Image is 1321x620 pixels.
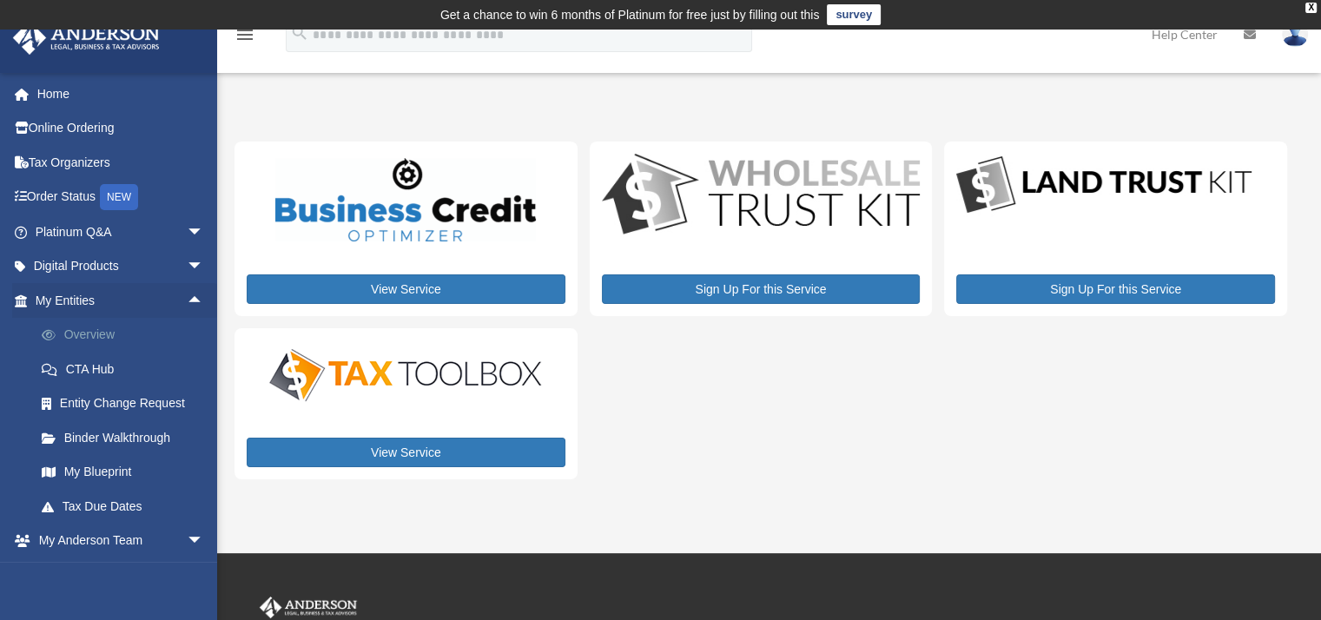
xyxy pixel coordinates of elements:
[24,318,230,353] a: Overview
[956,154,1252,217] img: LandTrust_lgo-1.jpg
[12,145,230,180] a: Tax Organizers
[956,274,1275,304] a: Sign Up For this Service
[100,184,138,210] div: NEW
[8,21,165,55] img: Anderson Advisors Platinum Portal
[12,249,221,284] a: Digital Productsarrow_drop_down
[234,30,255,45] a: menu
[247,438,565,467] a: View Service
[1305,3,1317,13] div: close
[602,154,921,238] img: WS-Trust-Kit-lgo-1.jpg
[187,283,221,319] span: arrow_drop_up
[234,24,255,45] i: menu
[440,4,820,25] div: Get a chance to win 6 months of Platinum for free just by filling out this
[24,420,230,455] a: Binder Walkthrough
[290,23,309,43] i: search
[187,524,221,559] span: arrow_drop_down
[187,557,221,593] span: arrow_drop_down
[256,597,360,619] img: Anderson Advisors Platinum Portal
[187,249,221,285] span: arrow_drop_down
[24,489,230,524] a: Tax Due Dates
[12,180,230,215] a: Order StatusNEW
[247,274,565,304] a: View Service
[187,214,221,250] span: arrow_drop_down
[24,455,230,490] a: My Blueprint
[12,557,230,592] a: My Documentsarrow_drop_down
[12,76,230,111] a: Home
[12,214,230,249] a: Platinum Q&Aarrow_drop_down
[602,274,921,304] a: Sign Up For this Service
[24,352,230,386] a: CTA Hub
[1282,22,1308,47] img: User Pic
[24,386,230,421] a: Entity Change Request
[827,4,881,25] a: survey
[12,283,230,318] a: My Entitiesarrow_drop_up
[12,111,230,146] a: Online Ordering
[12,524,230,558] a: My Anderson Teamarrow_drop_down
